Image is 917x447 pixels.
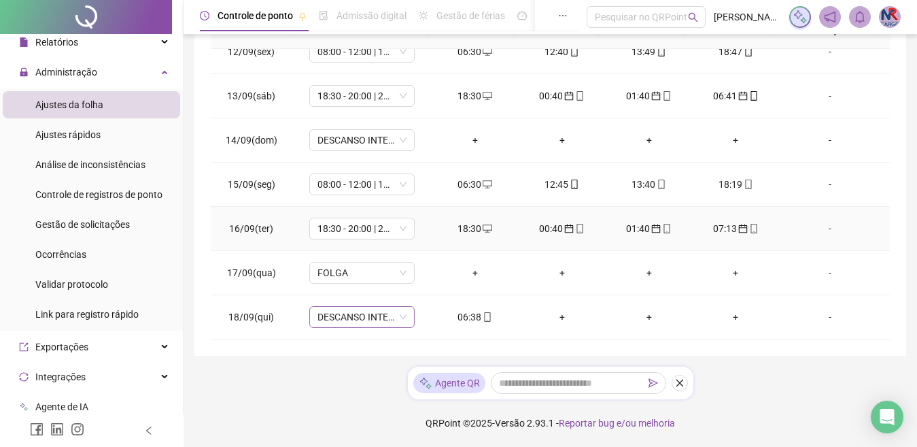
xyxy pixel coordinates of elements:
div: + [443,133,508,148]
span: calendar [563,91,574,101]
span: mobile [574,91,585,101]
span: mobile [655,47,666,56]
span: 15/09(seg) [228,179,275,190]
span: Ocorrências [35,249,86,260]
div: Agente QR [413,373,485,393]
span: FOLGA [317,263,406,283]
div: 13:40 [617,177,682,192]
span: Administração [35,67,97,78]
span: Controle de ponto [218,10,293,21]
span: mobile [568,47,579,56]
span: Link para registro rápido [35,309,139,320]
div: + [617,133,682,148]
span: facebook [30,423,44,436]
span: Ajustes da folha [35,99,103,110]
span: clock-circle [200,11,209,20]
div: - [790,88,870,103]
div: 12:45 [530,177,595,192]
span: 18/09(qui) [228,312,274,322]
div: - [790,177,870,192]
div: + [704,310,769,325]
span: file [19,37,29,47]
span: Reportar bug e/ou melhoria [559,418,675,429]
span: mobile [568,180,579,189]
span: Ajustes rápidos [35,129,101,140]
span: Controle de registros de ponto [35,189,162,200]
span: sun [419,11,428,20]
span: export [19,342,29,352]
span: Versão [495,418,525,429]
div: 18:19 [704,177,769,192]
div: + [617,310,682,325]
span: calendar [650,91,661,101]
img: sparkle-icon.fc2bf0ac1784a2077858766a79e2daf3.svg [793,10,808,24]
div: - [790,265,870,280]
span: Agente de IA [35,401,88,412]
span: calendar [737,91,748,101]
div: + [443,265,508,280]
span: Painel do DP [535,10,588,21]
div: 06:30 [443,177,508,192]
span: 18:30 - 20:00 | 21:00 - 07:00 [317,86,406,106]
span: Integrações [35,371,86,382]
div: + [530,265,595,280]
span: desktop [481,91,492,101]
span: linkedin [50,423,64,436]
span: mobile [748,91,759,101]
div: + [530,310,595,325]
span: left [144,426,154,435]
span: Gestão de solicitações [35,219,130,230]
div: + [704,265,769,280]
span: close [675,378,685,388]
span: lock [19,67,29,77]
span: sync [19,372,29,382]
img: 88281 [880,7,900,27]
div: 06:38 [443,310,508,325]
span: 18:30 - 20:00 | 21:00 - 07:00 [317,218,406,239]
span: Admissão digital [336,10,406,21]
span: Gestão de férias [436,10,505,21]
div: Open Intercom Messenger [871,401,903,433]
span: 16/09(ter) [229,223,273,234]
span: desktop [481,47,492,56]
span: 08:00 - 12:00 | 13:00 - 17:00 [317,174,406,195]
div: 01:40 [617,88,682,103]
span: mobile [742,180,753,189]
div: - [790,310,870,325]
span: calendar [563,224,574,233]
span: desktop [481,224,492,233]
span: Validar protocolo [35,279,108,290]
span: mobile [661,91,672,101]
div: + [530,133,595,148]
span: instagram [71,423,84,436]
span: mobile [748,224,759,233]
span: 14/09(dom) [226,135,277,146]
img: sparkle-icon.fc2bf0ac1784a2077858766a79e2daf3.svg [419,376,432,391]
span: notification [824,11,836,23]
div: 12:40 [530,44,595,59]
div: 18:30 [443,221,508,236]
div: 18:47 [704,44,769,59]
span: dashboard [517,11,527,20]
span: pushpin [298,12,307,20]
span: mobile [574,224,585,233]
span: calendar [650,224,661,233]
span: Exportações [35,342,88,352]
span: DESCANSO INTER-JORNADA [317,130,406,150]
div: 18:30 [443,88,508,103]
span: Análise de inconsistências [35,159,145,170]
span: 08:00 - 12:00 | 13:00 - 17:00 [317,42,406,62]
div: 06:30 [443,44,508,59]
span: 12/09(sex) [228,46,275,57]
span: file-done [319,11,328,20]
div: 07:13 [704,221,769,236]
div: - [790,44,870,59]
div: 00:40 [530,221,595,236]
span: mobile [655,180,666,189]
div: 13:49 [617,44,682,59]
span: mobile [481,312,492,322]
div: 06:41 [704,88,769,103]
footer: QRPoint © 2025 - 2.93.1 - [184,399,917,447]
span: ellipsis [558,11,568,20]
div: + [704,133,769,148]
